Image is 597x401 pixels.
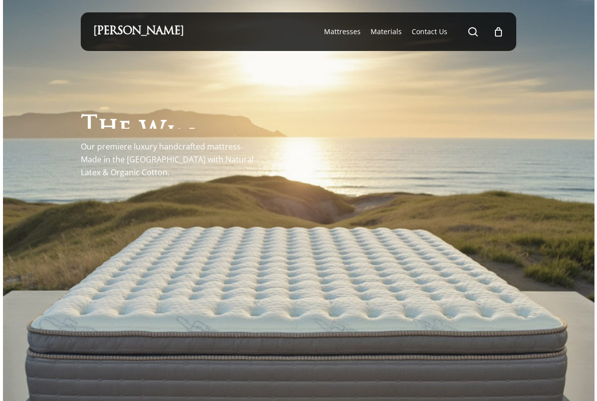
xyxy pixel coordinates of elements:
[176,126,196,150] span: n
[493,26,504,37] a: Cart
[324,27,361,37] a: Mattresses
[412,27,447,36] span: Contact Us
[319,12,504,51] nav: Main Menu
[412,27,447,37] a: Contact Us
[139,121,166,146] span: W
[324,27,361,36] span: Mattresses
[371,27,402,36] span: Materials
[81,141,264,179] p: Our premiere luxury handcrafted mattress. Made in the [GEOGRAPHIC_DATA] with Natural Latex & Orga...
[81,105,264,129] h1: The Windsor
[81,115,98,140] span: T
[371,27,402,37] a: Materials
[118,119,131,143] span: e
[93,26,184,37] a: [PERSON_NAME]
[98,117,118,141] span: h
[166,124,176,148] span: i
